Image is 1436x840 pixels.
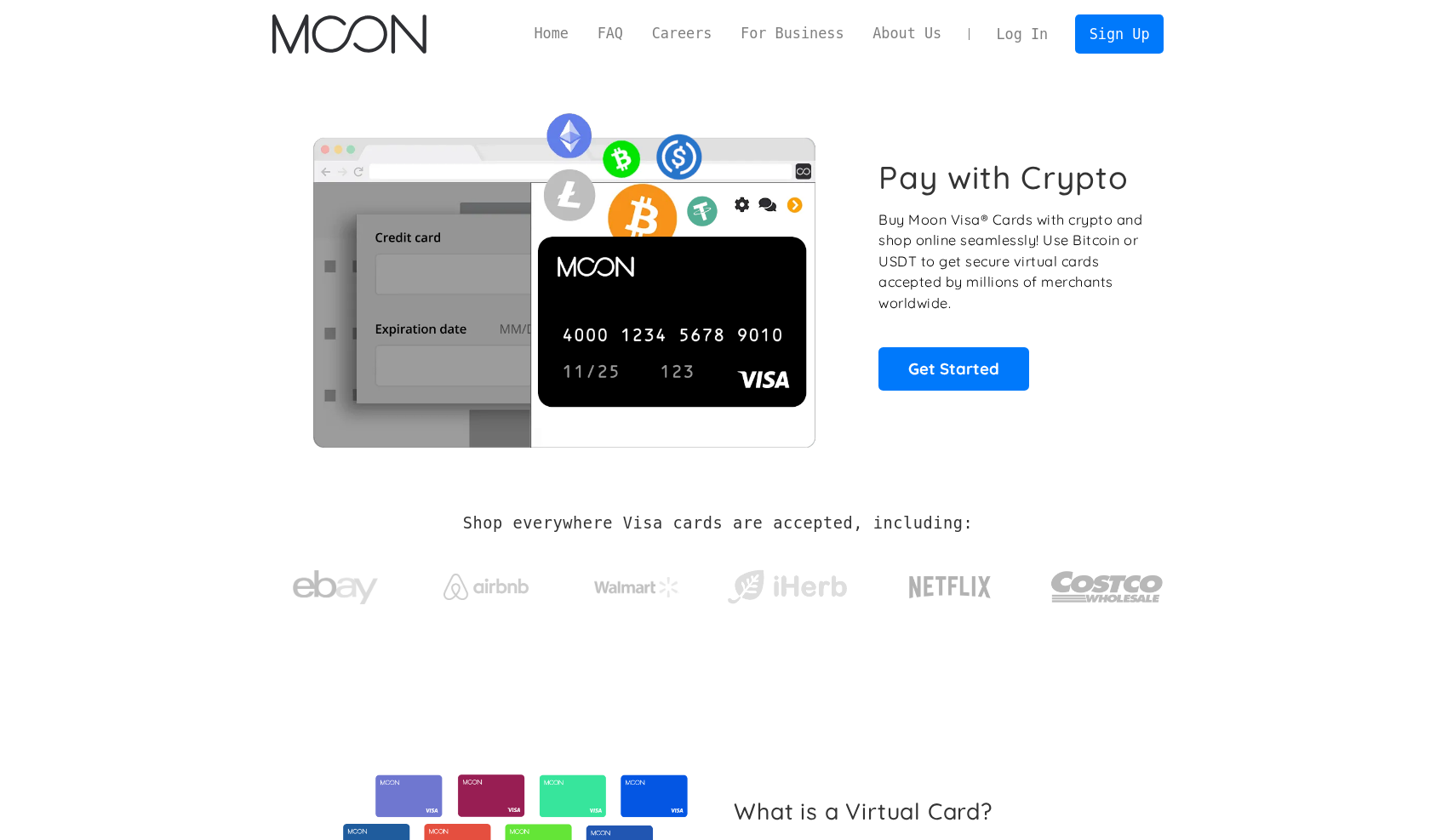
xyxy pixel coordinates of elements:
h2: Shop everywhere Visa cards are accepted, including: [463,514,973,533]
a: Walmart [573,560,700,606]
a: FAQ [583,23,638,44]
img: ebay [293,561,378,614]
a: ebay [272,544,399,623]
a: Get Started [878,347,1029,390]
img: Moon Cards let you spend your crypto anywhere Visa is accepted. [272,101,855,447]
h1: Pay with Crypto [878,158,1129,197]
h2: What is a Virtual Card? [734,797,1150,825]
img: Costco [1050,555,1164,619]
a: iHerb [724,548,850,618]
a: Sign Up [1075,14,1164,53]
img: iHerb [724,565,850,609]
p: Buy Moon Visa® Cards with crypto and shop online seamlessly! Use Bitcoin or USDT to get secure vi... [878,209,1145,314]
a: Home [520,23,583,44]
a: home [272,14,426,54]
a: About Us [858,23,956,44]
img: Airbnb [443,574,529,600]
a: Costco [1050,538,1164,627]
a: Log In [982,15,1062,53]
a: Netflix [874,549,1027,617]
img: Walmart [594,577,679,597]
img: Netflix [907,566,993,609]
a: For Business [726,23,858,44]
a: Careers [638,23,726,44]
img: Moon Logo [272,14,426,54]
a: Airbnb [422,557,549,609]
